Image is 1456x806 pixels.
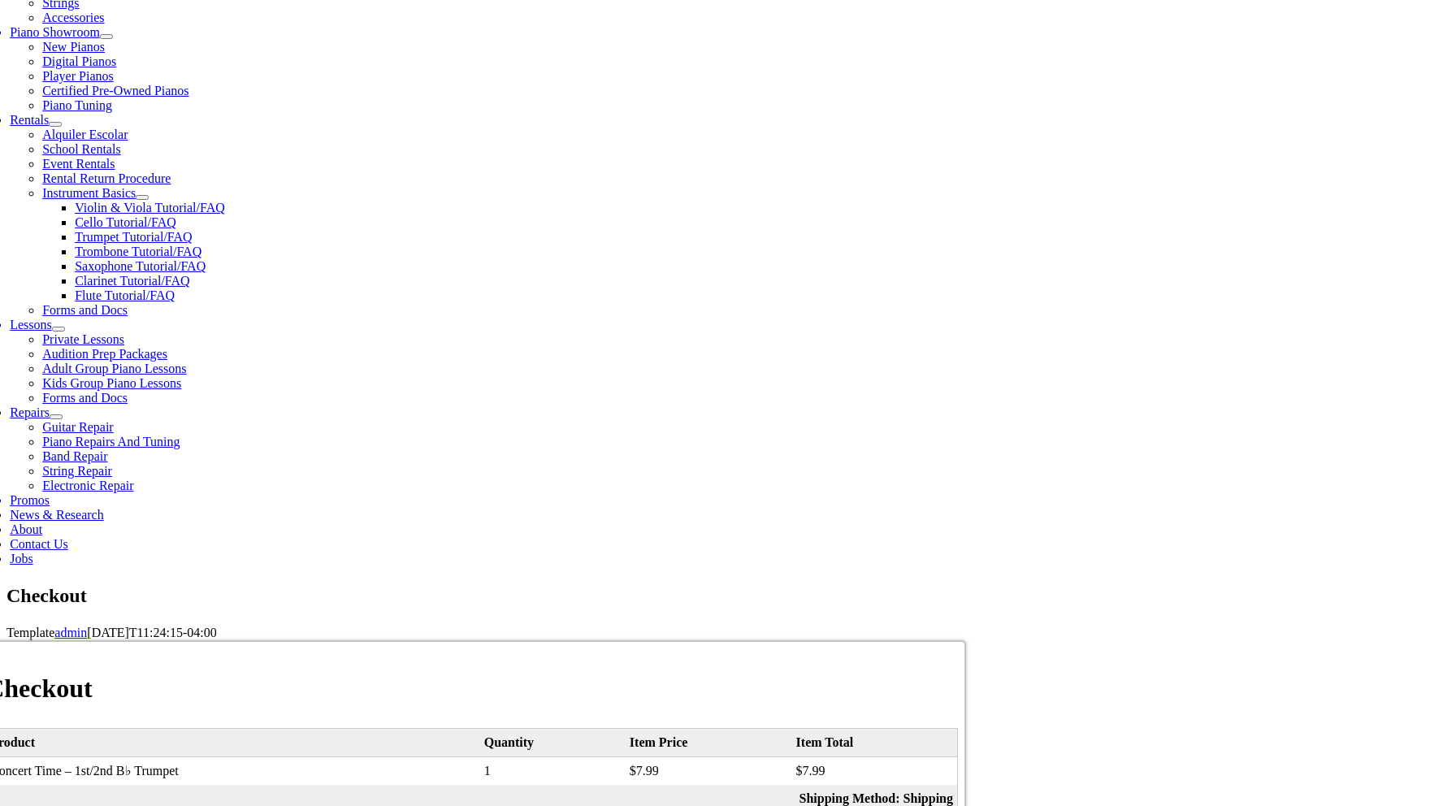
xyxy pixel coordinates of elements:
[10,493,50,507] a: Promos
[6,626,54,639] span: Template
[42,376,181,390] a: Kids Group Piano Lessons
[480,729,626,757] th: Quantity
[42,362,186,375] a: Adult Group Piano Lessons
[50,414,63,419] button: Open submenu of Repairs
[480,757,626,786] td: 1
[42,479,133,492] a: Electronic Repair
[42,11,104,24] a: Accessories
[75,288,175,302] a: Flute Tutorial/FAQ
[42,98,112,112] a: Piano Tuning
[10,522,42,536] a: About
[42,464,112,478] a: String Repair
[10,508,104,522] a: News & Research
[75,245,201,258] a: Trombone Tutorial/FAQ
[626,729,792,757] th: Item Price
[42,40,105,54] a: New Pianos
[75,230,192,244] a: Trumpet Tutorial/FAQ
[42,54,116,68] a: Digital Pianos
[10,25,100,39] a: Piano Showroom
[100,34,113,39] button: Open submenu of Piano Showroom
[75,259,206,273] a: Saxophone Tutorial/FAQ
[42,171,171,185] a: Rental Return Procedure
[75,274,190,288] a: Clarinet Tutorial/FAQ
[42,435,180,448] a: Piano Repairs And Tuning
[626,757,792,786] td: $7.99
[42,391,128,405] a: Forms and Docs
[42,69,114,83] a: Player Pianos
[10,318,52,331] a: Lessons
[42,332,124,346] a: Private Lessons
[792,729,958,757] th: Item Total
[87,626,216,639] span: [DATE]T11:24:15-04:00
[49,122,62,127] button: Open submenu of Rentals
[10,113,49,127] a: Rentals
[42,84,188,97] a: Certified Pre-Owned Pianos
[10,405,50,419] a: Repairs
[42,347,167,361] a: Audition Prep Packages
[42,303,128,317] a: Forms and Docs
[54,626,87,639] a: admin
[42,128,128,141] a: Alquiler Escolar
[42,449,107,463] a: Band Repair
[75,201,225,214] a: Violin & Viola Tutorial/FAQ
[42,420,114,434] a: Guitar Repair
[42,142,120,156] a: School Rentals
[10,552,32,565] a: Jobs
[42,186,136,200] a: Instrument Basics
[75,215,176,229] a: Cello Tutorial/FAQ
[792,757,958,786] td: $7.99
[52,327,65,331] button: Open submenu of Lessons
[42,157,115,171] a: Event Rentals
[10,537,68,551] a: Contact Us
[136,195,149,200] button: Open submenu of Instrument Basics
